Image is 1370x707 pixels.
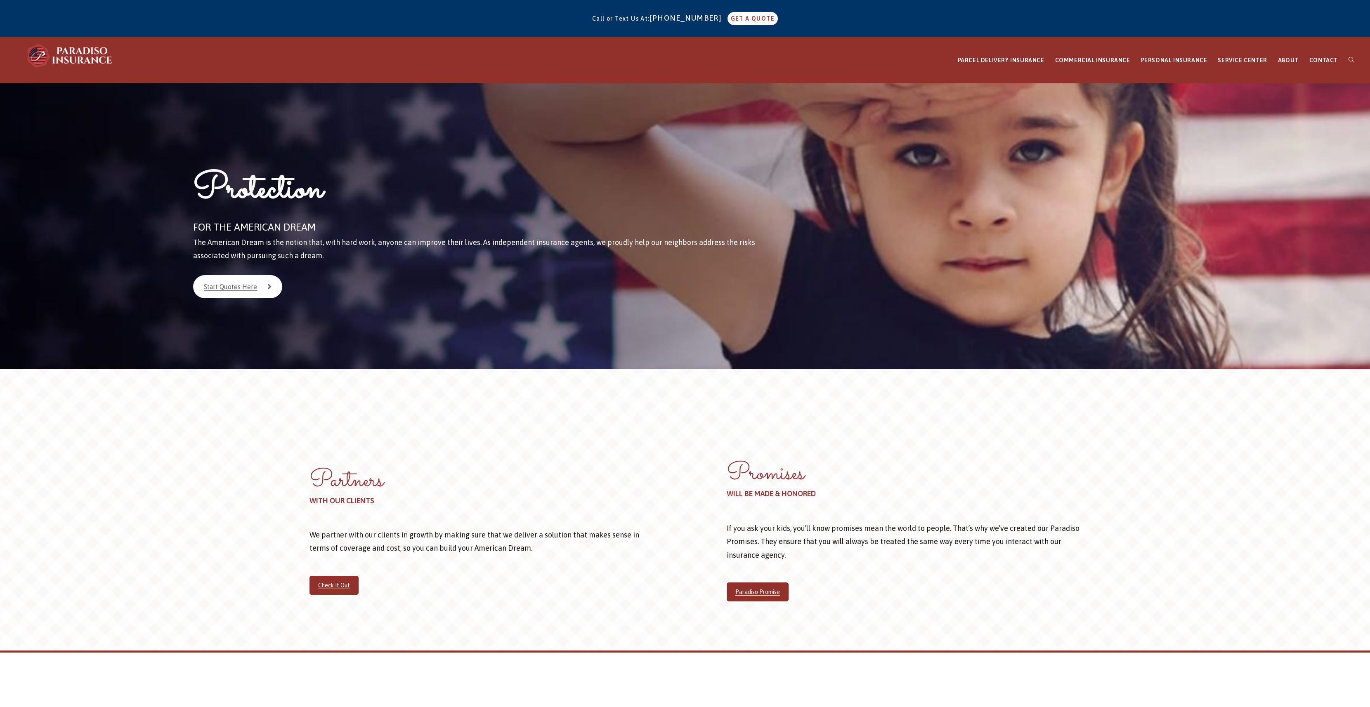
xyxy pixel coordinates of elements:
[727,522,1081,562] p: If you ask your kids, you’ll know promises mean the world to people. That’s why we’ve created our...
[193,222,316,233] span: FOR THE AMERICAN DREAM
[193,166,790,218] h1: Protection
[727,582,789,601] a: Paradiso Promise
[727,465,1081,500] h2: Promises
[1309,57,1338,64] span: CONTACT
[1050,38,1136,83] a: COMMERCIAL INSURANCE
[193,275,282,298] a: Start Quotes Here
[728,12,778,25] a: GET A QUOTE
[1273,38,1304,83] a: ABOUT
[1218,57,1267,64] span: SERVICE CENTER
[309,576,359,595] a: Check It Out
[309,472,643,507] h2: Partners
[727,489,816,498] strong: WILL BE MADE & HONORED
[592,15,650,22] span: Call or Text Us At:
[1278,57,1299,64] span: ABOUT
[958,57,1044,64] span: PARCEL DELIVERY INSURANCE
[193,238,755,260] span: The American Dream is the notion that, with hard work, anyone can improve their lives. As indepen...
[1304,38,1343,83] a: CONTACT
[1212,38,1272,83] a: SERVICE CENTER
[309,496,374,505] strong: WITH OUR CLIENTS
[1055,57,1130,64] span: COMMERCIAL INSURANCE
[309,528,643,555] p: We partner with our clients in growth by making sure that we deliver a solution that makes sense ...
[1136,38,1213,83] a: PERSONAL INSURANCE
[25,43,116,68] img: Paradiso Insurance
[650,14,726,22] a: [PHONE_NUMBER]
[952,38,1050,83] a: PARCEL DELIVERY INSURANCE
[1141,57,1207,64] span: PERSONAL INSURANCE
